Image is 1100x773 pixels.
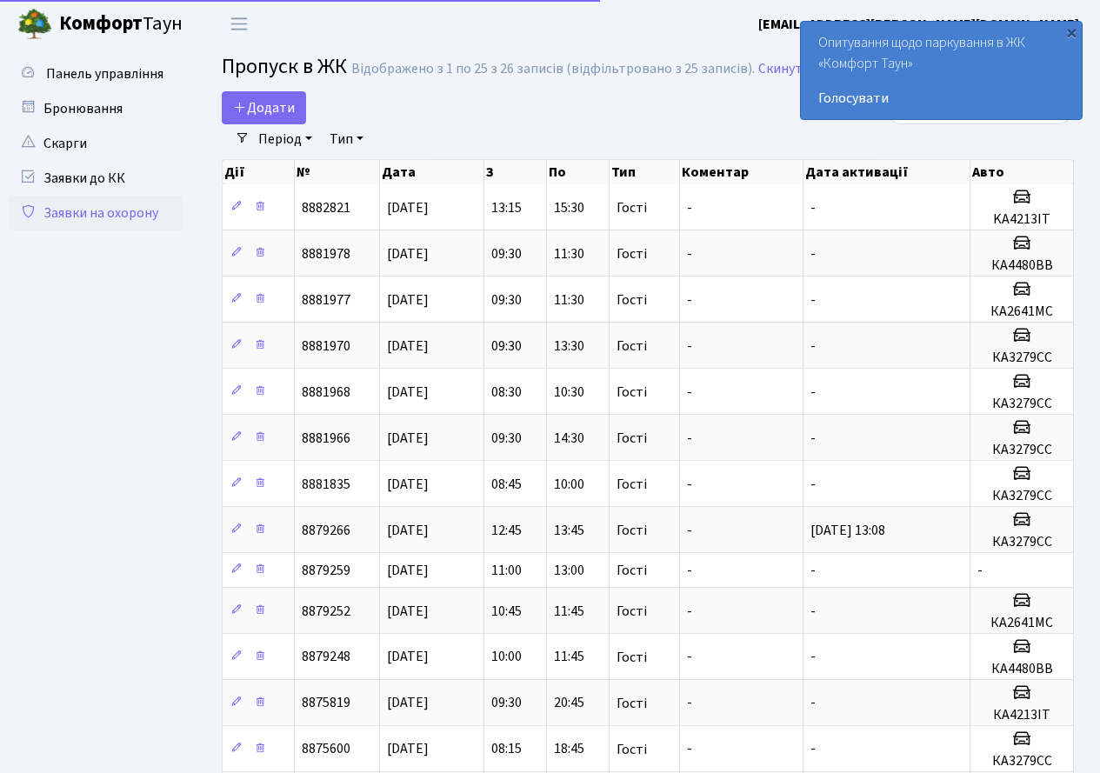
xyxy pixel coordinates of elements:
[977,561,983,580] span: -
[687,694,692,713] span: -
[617,385,647,399] span: Гості
[617,201,647,215] span: Гості
[387,561,429,580] span: [DATE]
[617,563,647,577] span: Гості
[687,198,692,217] span: -
[554,475,584,494] span: 10:00
[554,648,584,667] span: 11:45
[617,650,647,664] span: Гості
[9,57,183,91] a: Панель управління
[810,244,816,263] span: -
[9,126,183,161] a: Скарги
[491,244,522,263] span: 09:30
[323,124,370,154] a: Тип
[617,293,647,307] span: Гості
[554,198,584,217] span: 15:30
[491,648,522,667] span: 10:00
[387,740,429,759] span: [DATE]
[46,64,163,83] span: Панель управління
[387,475,429,494] span: [DATE]
[687,648,692,667] span: -
[302,602,350,621] span: 8879252
[554,740,584,759] span: 18:45
[302,198,350,217] span: 8882821
[491,475,522,494] span: 08:45
[687,383,692,402] span: -
[387,602,429,621] span: [DATE]
[810,383,816,402] span: -
[680,160,804,184] th: Коментар
[491,290,522,310] span: 09:30
[387,648,429,667] span: [DATE]
[302,694,350,713] span: 8875819
[687,521,692,540] span: -
[233,98,295,117] span: Додати
[687,602,692,621] span: -
[17,7,52,42] img: logo.png
[977,707,1066,723] h5: КА4213ІТ
[554,694,584,713] span: 20:45
[387,383,429,402] span: [DATE]
[687,290,692,310] span: -
[9,161,183,196] a: Заявки до КК
[302,244,350,263] span: 8881978
[491,337,522,356] span: 09:30
[1063,23,1080,41] div: ×
[554,521,584,540] span: 13:45
[554,244,584,263] span: 11:30
[302,290,350,310] span: 8881977
[302,648,350,667] span: 8879248
[617,743,647,756] span: Гості
[251,124,319,154] a: Період
[818,88,1064,109] a: Голосувати
[222,91,306,124] a: Додати
[59,10,183,39] span: Таун
[810,429,816,448] span: -
[547,160,610,184] th: По
[810,740,816,759] span: -
[302,429,350,448] span: 8881966
[687,475,692,494] span: -
[810,648,816,667] span: -
[302,337,350,356] span: 8881970
[491,694,522,713] span: 09:30
[351,61,755,77] div: Відображено з 1 по 25 з 26 записів (відфільтровано з 25 записів).
[491,602,522,621] span: 10:45
[491,198,522,217] span: 13:15
[758,14,1079,35] a: [EMAIL_ADDRESS][PERSON_NAME][DOMAIN_NAME]
[295,160,381,184] th: №
[491,740,522,759] span: 08:15
[758,61,810,77] a: Скинути
[217,10,261,38] button: Переключити навігацію
[810,694,816,713] span: -
[977,257,1066,274] h5: КА4480ВВ
[810,475,816,494] span: -
[977,753,1066,770] h5: КА3279СС
[387,521,429,540] span: [DATE]
[554,337,584,356] span: 13:30
[977,211,1066,228] h5: KA4213IT
[554,290,584,310] span: 11:30
[977,442,1066,458] h5: КА3279СС
[977,615,1066,631] h5: КА2641МС
[970,160,1074,184] th: Авто
[803,160,970,184] th: Дата активації
[977,488,1066,504] h5: КА3279СС
[758,15,1079,34] b: [EMAIL_ADDRESS][PERSON_NAME][DOMAIN_NAME]
[302,521,350,540] span: 8879266
[222,51,347,82] span: Пропуск в ЖК
[387,429,429,448] span: [DATE]
[387,198,429,217] span: [DATE]
[687,561,692,580] span: -
[977,350,1066,366] h5: КА3279СС
[617,431,647,445] span: Гості
[302,740,350,759] span: 8875600
[491,521,522,540] span: 12:45
[554,561,584,580] span: 13:00
[387,290,429,310] span: [DATE]
[387,337,429,356] span: [DATE]
[687,244,692,263] span: -
[59,10,143,37] b: Комфорт
[687,337,692,356] span: -
[302,561,350,580] span: 8879259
